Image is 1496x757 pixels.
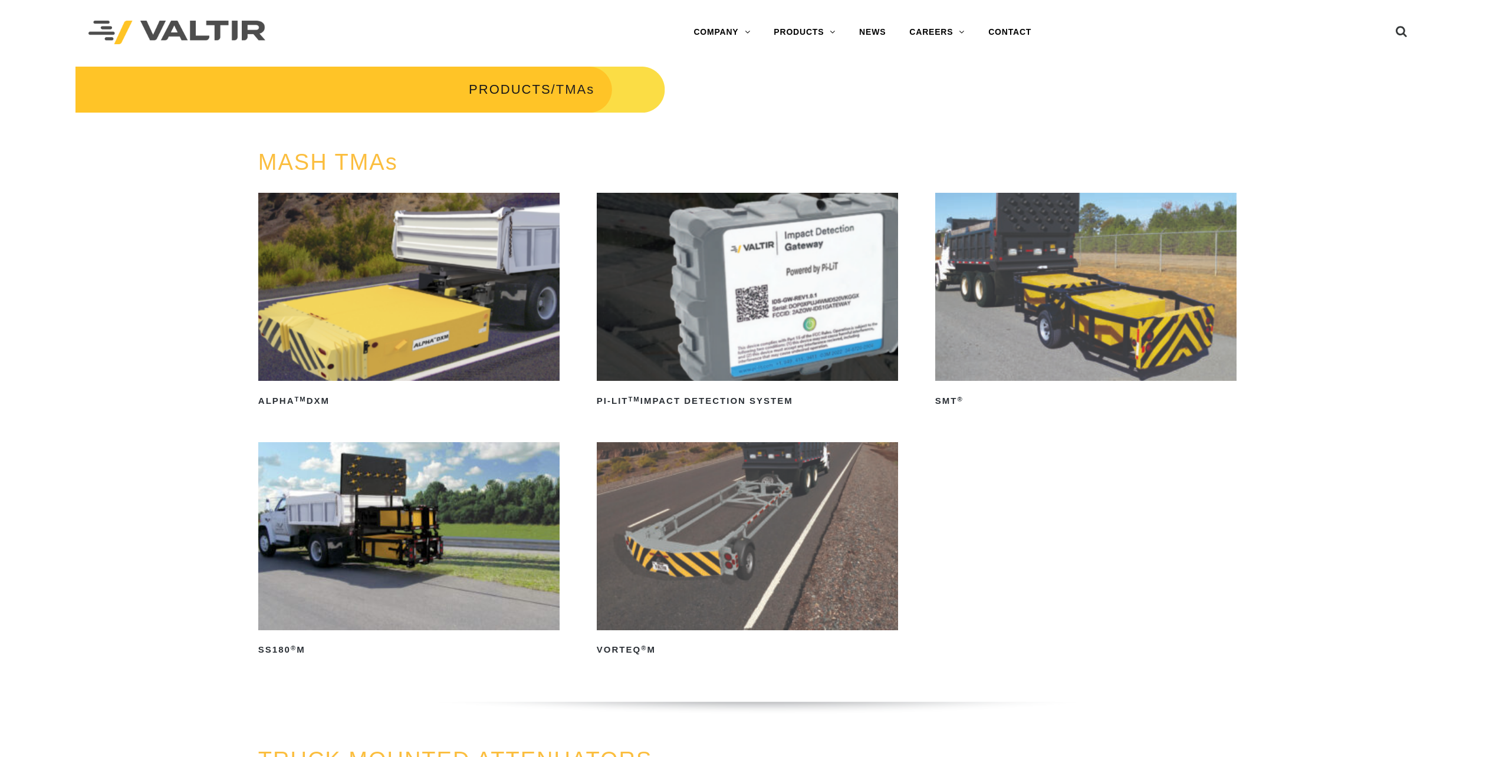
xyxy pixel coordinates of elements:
a: ALPHATMDXM [258,193,560,410]
a: CAREERS [897,21,976,44]
img: Valtir [88,21,265,45]
sup: TM [295,396,307,403]
a: SMT® [935,193,1237,410]
a: PRODUCTS [762,21,847,44]
sup: ® [957,396,963,403]
a: NEWS [847,21,897,44]
a: MASH TMAs [258,150,398,175]
sup: TM [628,396,640,403]
h2: VORTEQ M [597,641,898,660]
h2: PI-LIT Impact Detection System [597,391,898,410]
h2: SMT [935,391,1237,410]
a: VORTEQ®M [597,442,898,660]
a: PRODUCTS [469,82,551,97]
a: CONTACT [976,21,1043,44]
h2: ALPHA DXM [258,391,560,410]
a: COMPANY [682,21,762,44]
a: SS180®M [258,442,560,660]
a: PI-LITTMImpact Detection System [597,193,898,410]
span: TMAs [556,82,594,97]
sup: ® [641,644,647,651]
h2: SS180 M [258,641,560,660]
sup: ® [291,644,297,651]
